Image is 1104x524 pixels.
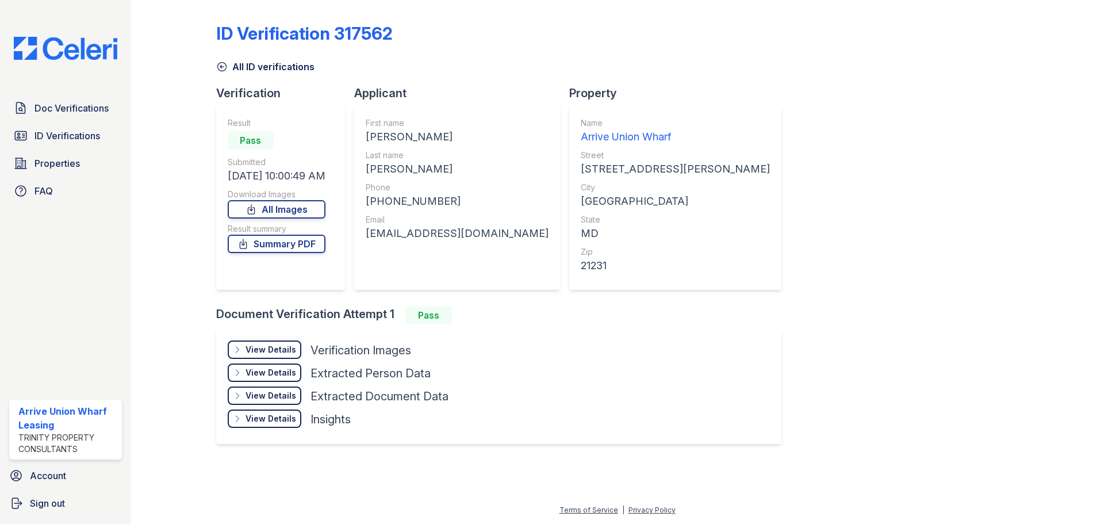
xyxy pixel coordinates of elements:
div: Result [228,117,325,129]
div: Last name [366,150,549,161]
a: ID Verifications [9,124,122,147]
div: [PERSON_NAME] [366,161,549,177]
div: [PHONE_NUMBER] [366,193,549,209]
div: View Details [246,344,296,355]
div: City [581,182,770,193]
div: First name [366,117,549,129]
div: [PERSON_NAME] [366,129,549,145]
a: FAQ [9,179,122,202]
a: Account [5,464,126,487]
span: Properties [34,156,80,170]
a: Terms of Service [559,506,618,514]
div: ID Verification 317562 [216,23,393,44]
div: [GEOGRAPHIC_DATA] [581,193,770,209]
a: All ID verifications [216,60,315,74]
div: Email [366,214,549,225]
div: Trinity Property Consultants [18,432,117,455]
div: | [622,506,624,514]
div: Street [581,150,770,161]
div: Submitted [228,156,325,168]
div: Property [569,85,791,101]
div: [STREET_ADDRESS][PERSON_NAME] [581,161,770,177]
span: ID Verifications [34,129,100,143]
div: Download Images [228,189,325,200]
div: Phone [366,182,549,193]
span: FAQ [34,184,53,198]
div: Applicant [354,85,569,101]
span: Account [30,469,66,483]
div: Verification Images [310,342,411,358]
div: Verification [216,85,354,101]
a: All Images [228,200,325,219]
div: 21231 [581,258,770,274]
div: Name [581,117,770,129]
div: Pass [406,306,452,324]
div: Document Verification Attempt 1 [216,306,791,324]
a: Name Arrive Union Wharf [581,117,770,145]
div: Extracted Person Data [310,365,431,381]
div: Zip [581,246,770,258]
div: [EMAIL_ADDRESS][DOMAIN_NAME] [366,225,549,242]
div: Insights [310,411,351,427]
div: Arrive Union Wharf [581,129,770,145]
span: Doc Verifications [34,101,109,115]
img: CE_Logo_Blue-a8612792a0a2168367f1c8372b55b34899dd931a85d93a1a3d3e32e68fde9ad4.png [5,37,126,60]
div: View Details [246,367,296,378]
div: View Details [246,390,296,401]
a: Properties [9,152,122,175]
div: Pass [228,131,274,150]
div: View Details [246,413,296,424]
a: Summary PDF [228,235,325,253]
div: Result summary [228,223,325,235]
div: Arrive Union Wharf Leasing [18,404,117,432]
div: Extracted Document Data [310,388,448,404]
span: Sign out [30,496,65,510]
a: Doc Verifications [9,97,122,120]
a: Privacy Policy [628,506,676,514]
div: State [581,214,770,225]
div: [DATE] 10:00:49 AM [228,168,325,184]
div: MD [581,225,770,242]
a: Sign out [5,492,126,515]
